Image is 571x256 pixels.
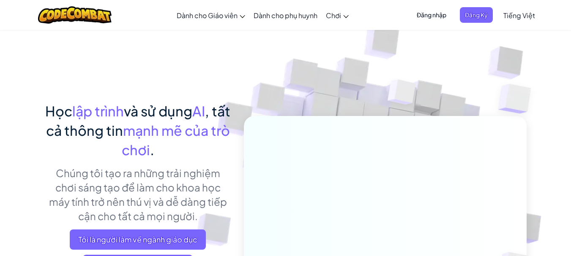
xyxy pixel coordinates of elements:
[326,11,341,20] font: Chơi
[254,11,317,20] font: Dành cho phụ huynh
[122,122,230,158] font: mạnh mẽ của trò chơi
[70,229,206,250] a: Tôi là người làm về ngành giáo dục
[481,63,555,135] img: Các khối chồng lên nhau
[499,4,539,27] a: Tiếng Việt
[177,11,238,20] font: Dành cho Giáo viên
[465,11,488,19] font: Đăng Ký
[417,11,446,19] font: Đăng nhập
[78,234,197,244] font: Tôi là người làm về ngành giáo dục
[412,7,451,23] button: Đăng nhập
[249,4,322,27] a: Dành cho phụ huynh
[150,141,154,158] font: .
[503,11,535,20] font: Tiếng Việt
[172,4,249,27] a: Dành cho Giáo viên
[38,6,112,24] img: Biểu tượng CodeCombat
[322,4,353,27] a: Chơi
[192,102,205,119] font: AI
[460,7,493,23] button: Đăng Ký
[124,102,192,119] font: và sử dụng
[372,63,432,126] img: Các khối chồng lên nhau
[49,167,227,222] font: Chúng tôi tạo ra những trải nghiệm chơi sáng tạo để làm cho khoa học máy tính trở nên thú vị và d...
[72,102,124,119] font: lập trình
[45,102,72,119] font: Học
